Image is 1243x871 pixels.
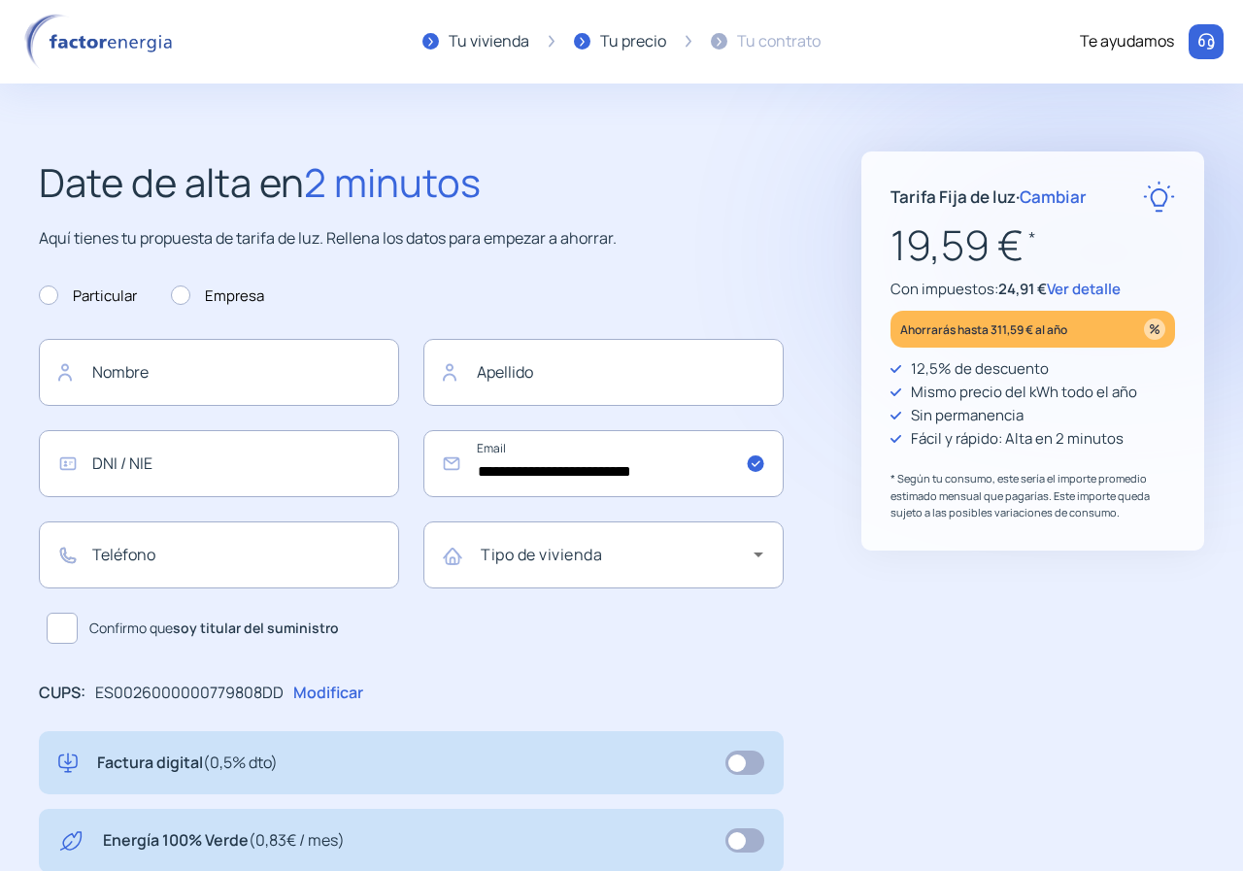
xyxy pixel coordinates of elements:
[103,828,345,854] p: Energía 100% Verde
[481,544,602,565] mat-label: Tipo de vivienda
[911,381,1137,404] p: Mismo precio del kWh todo el año
[39,285,137,308] label: Particular
[97,751,278,776] p: Factura digital
[900,318,1067,341] p: Ahorrarás hasta 311,59 € al año
[998,279,1047,299] span: 24,91 €
[890,213,1175,278] p: 19,59 €
[890,470,1175,521] p: * Según tu consumo, este sería el importe promedio estimado mensual que pagarías. Este importe qu...
[890,184,1087,210] p: Tarifa Fija de luz ·
[89,618,339,639] span: Confirmo que
[173,619,339,637] b: soy titular del suministro
[911,357,1049,381] p: 12,5% de descuento
[1196,32,1216,51] img: llamar
[911,404,1024,427] p: Sin permanencia
[19,14,185,70] img: logo factor
[293,681,363,706] p: Modificar
[39,151,784,214] h2: Date de alta en
[203,752,278,773] span: (0,5% dto)
[304,155,481,209] span: 2 minutos
[1143,181,1175,213] img: rate-E.svg
[1080,29,1174,54] div: Te ayudamos
[249,829,345,851] span: (0,83€ / mes)
[1144,318,1165,340] img: percentage_icon.svg
[737,29,821,54] div: Tu contrato
[1020,185,1087,208] span: Cambiar
[890,278,1175,301] p: Con impuestos:
[95,681,284,706] p: ES0026000000779808DD
[911,427,1124,451] p: Fácil y rápido: Alta en 2 minutos
[39,226,784,251] p: Aquí tienes tu propuesta de tarifa de luz. Rellena los datos para empezar a ahorrar.
[1047,279,1121,299] span: Ver detalle
[171,285,264,308] label: Empresa
[58,828,84,854] img: energy-green.svg
[39,681,85,706] p: CUPS:
[449,29,529,54] div: Tu vivienda
[58,751,78,776] img: digital-invoice.svg
[600,29,666,54] div: Tu precio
